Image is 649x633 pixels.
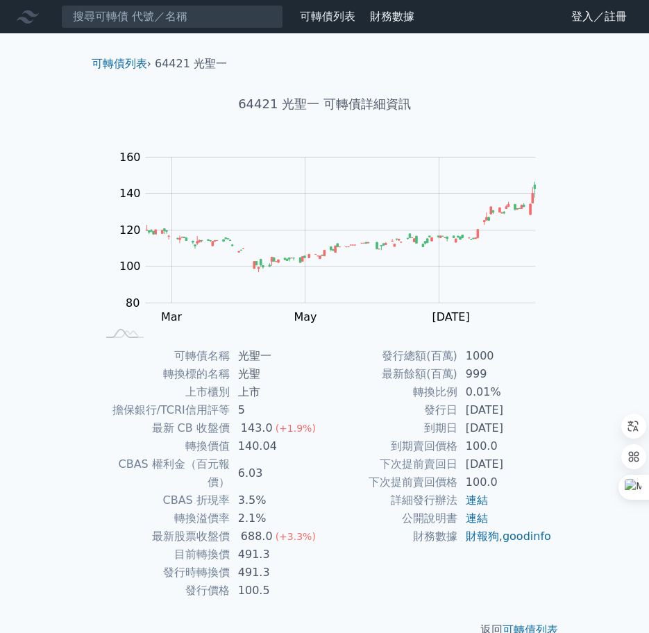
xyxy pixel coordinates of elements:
input: 搜尋可轉債 代號／名稱 [61,5,283,28]
td: 轉換比例 [325,383,457,401]
td: 最新股票收盤價 [97,527,230,546]
td: 5 [230,401,325,419]
g: Chart [112,151,557,352]
td: CBAS 權利金（百元報價） [97,455,230,491]
tspan: 160 [119,151,141,164]
td: 擔保銀行/TCRI信用評等 [97,401,230,419]
a: 連結 [466,512,488,525]
td: 下次提前賣回價格 [325,473,457,491]
tspan: 140 [119,187,141,200]
td: 轉換價值 [97,437,230,455]
td: 詳細發行辦法 [325,491,457,509]
tspan: 80 [126,296,140,310]
td: 6.03 [230,455,325,491]
div: 143.0 [238,419,276,437]
td: 發行總額(百萬) [325,347,457,365]
h1: 64421 光聖一 可轉債詳細資訊 [81,94,569,114]
td: 財務數據 [325,527,457,546]
tspan: Mar [161,310,183,323]
td: [DATE] [457,419,553,437]
td: 光聖 [230,365,325,383]
td: 目前轉換價 [97,546,230,564]
tspan: [DATE] [432,310,470,323]
td: 999 [457,365,553,383]
span: (+1.9%) [276,423,316,434]
li: 64421 光聖一 [155,56,227,72]
span: (+3.3%) [276,531,316,542]
div: 688.0 [238,527,276,546]
tspan: 100 [119,260,141,273]
td: 491.3 [230,564,325,582]
td: 光聖一 [230,347,325,365]
td: 到期日 [325,419,457,437]
td: 轉換標的名稱 [97,365,230,383]
a: 連結 [466,493,488,507]
td: 2.1% [230,509,325,527]
td: 可轉債名稱 [97,347,230,365]
td: CBAS 折現率 [97,491,230,509]
a: 可轉債列表 [92,57,147,70]
td: 140.04 [230,437,325,455]
td: 100.0 [457,437,553,455]
td: 0.01% [457,383,553,401]
td: , [457,527,553,546]
td: 491.3 [230,546,325,564]
td: 3.5% [230,491,325,509]
td: [DATE] [457,455,553,473]
td: 上市 [230,383,325,401]
a: 財報狗 [466,530,499,543]
td: 上市櫃別 [97,383,230,401]
td: 100.0 [457,473,553,491]
td: 最新 CB 收盤價 [97,419,230,437]
td: 到期賣回價格 [325,437,457,455]
a: 財務數據 [370,10,414,23]
td: 100.5 [230,582,325,600]
td: 發行日 [325,401,457,419]
a: 可轉債列表 [300,10,355,23]
td: 下次提前賣回日 [325,455,457,473]
td: [DATE] [457,401,553,419]
td: 發行價格 [97,582,230,600]
td: 1000 [457,347,553,365]
td: 公開說明書 [325,509,457,527]
a: goodinfo [503,530,551,543]
a: 登入／註冊 [560,6,638,28]
tspan: May [294,310,317,323]
tspan: 120 [119,223,141,237]
li: › [92,56,151,72]
td: 最新餘額(百萬) [325,365,457,383]
td: 轉換溢價率 [97,509,230,527]
td: 發行時轉換價 [97,564,230,582]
